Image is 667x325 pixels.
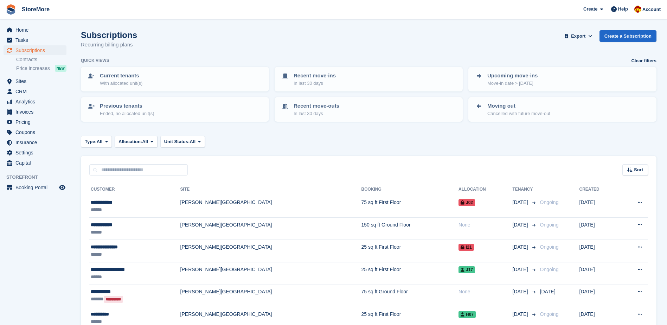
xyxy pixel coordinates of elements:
span: All [142,138,148,145]
span: Insurance [15,138,58,147]
a: menu [4,117,66,127]
span: Export [571,33,585,40]
button: Allocation: All [115,136,158,147]
a: menu [4,35,66,45]
span: [DATE] [513,288,530,295]
span: [DATE] [513,221,530,229]
p: Recent move-outs [294,102,339,110]
span: Ongoing [540,267,559,272]
span: [DATE] [513,266,530,273]
td: [DATE] [579,262,619,285]
a: menu [4,107,66,117]
span: Storefront [6,174,70,181]
span: Type: [85,138,97,145]
span: Ongoing [540,222,559,228]
a: Recent move-outs In last 30 days [275,98,462,121]
img: stora-icon-8386f47178a22dfd0bd8f6a31ec36ba5ce8667c1dd55bd0f319d3a0aa187defe.svg [6,4,16,15]
td: [DATE] [579,217,619,240]
a: menu [4,138,66,147]
span: Home [15,25,58,35]
span: I21 [458,244,474,251]
td: [DATE] [579,195,619,218]
p: Current tenants [100,72,142,80]
span: Coupons [15,127,58,137]
th: Customer [89,184,180,195]
a: menu [4,183,66,192]
a: menu [4,158,66,168]
th: Booking [361,184,459,195]
p: Upcoming move-ins [487,72,538,80]
td: [PERSON_NAME][GEOGRAPHIC_DATA] [180,195,361,218]
td: 25 sq ft First Floor [361,262,459,285]
a: Previous tenants Ended, no allocated unit(s) [82,98,268,121]
th: Tenancy [513,184,537,195]
th: Created [579,184,619,195]
span: All [190,138,196,145]
span: Subscriptions [15,45,58,55]
a: StoreMore [19,4,52,15]
td: [PERSON_NAME][GEOGRAPHIC_DATA] [180,262,361,285]
span: Help [618,6,628,13]
a: Recent move-ins In last 30 days [275,68,462,91]
p: In last 30 days [294,110,339,117]
a: Current tenants With allocated unit(s) [82,68,268,91]
a: Moving out Cancelled with future move-out [469,98,656,121]
p: Cancelled with future move-out [487,110,550,117]
span: Unit Status: [164,138,190,145]
span: Analytics [15,97,58,107]
a: Clear filters [631,57,656,64]
td: [PERSON_NAME][GEOGRAPHIC_DATA] [180,285,361,307]
span: [DATE] [513,311,530,318]
span: All [97,138,103,145]
span: Ongoing [540,199,559,205]
span: Ongoing [540,311,559,317]
span: CRM [15,87,58,96]
span: [DATE] [513,243,530,251]
td: 75 sq ft Ground Floor [361,285,459,307]
span: Allocation: [118,138,142,145]
p: With allocated unit(s) [100,80,142,87]
div: None [458,221,513,229]
p: Previous tenants [100,102,154,110]
span: Pricing [15,117,58,127]
span: H07 [458,311,476,318]
h6: Quick views [81,57,109,64]
p: In last 30 days [294,80,336,87]
p: Recent move-ins [294,72,336,80]
p: Recurring billing plans [81,41,137,49]
button: Export [563,30,594,42]
button: Unit Status: All [160,136,205,147]
p: Moving out [487,102,550,110]
a: menu [4,25,66,35]
span: [DATE] [513,199,530,206]
span: J17 [458,266,475,273]
span: [DATE] [540,289,556,294]
span: Account [642,6,661,13]
h1: Subscriptions [81,30,137,40]
p: Ended, no allocated unit(s) [100,110,154,117]
a: menu [4,76,66,86]
a: menu [4,45,66,55]
td: [DATE] [579,240,619,262]
a: menu [4,148,66,158]
td: [PERSON_NAME][GEOGRAPHIC_DATA] [180,217,361,240]
a: Contracts [16,56,66,63]
th: Allocation [458,184,513,195]
img: Store More Team [634,6,641,13]
span: Ongoing [540,244,559,250]
span: Create [583,6,597,13]
a: menu [4,97,66,107]
span: Tasks [15,35,58,45]
span: Sites [15,76,58,86]
a: Create a Subscription [599,30,656,42]
a: Upcoming move-ins Move-in date > [DATE] [469,68,656,91]
div: None [458,288,513,295]
td: 150 sq ft Ground Floor [361,217,459,240]
div: NEW [55,65,66,72]
span: Price increases [16,65,50,72]
span: J02 [458,199,475,206]
td: [PERSON_NAME][GEOGRAPHIC_DATA] [180,240,361,262]
a: menu [4,127,66,137]
a: menu [4,87,66,96]
span: Capital [15,158,58,168]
